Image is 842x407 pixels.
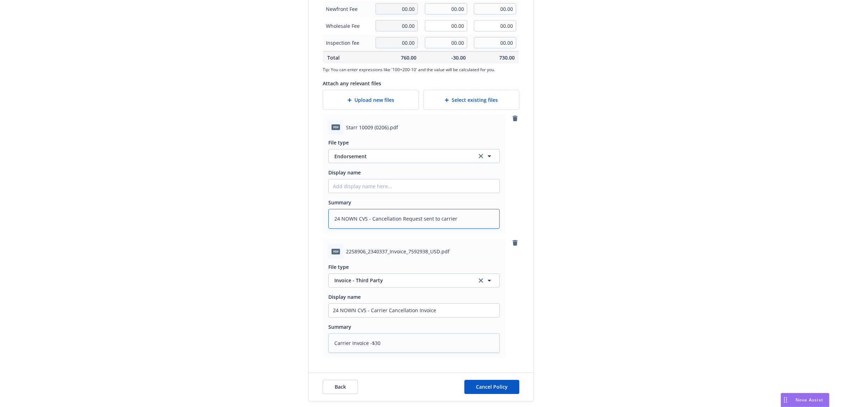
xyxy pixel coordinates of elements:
[781,393,790,407] div: Drag to move
[474,54,515,61] span: 730.00
[376,54,416,61] span: 760.00
[328,199,351,206] span: Summary
[328,139,349,146] span: File type
[323,90,419,110] div: Upload new files
[328,149,500,163] button: Endorsementclear selection
[452,96,498,104] span: Select existing files
[346,124,398,131] span: Starr 10009 (0206).pdf
[464,380,519,394] button: Cancel Policy
[425,54,466,61] span: -30.00
[423,90,519,110] div: Select existing files
[328,273,500,288] button: Invoice - Third Partyclear selection
[477,152,485,160] a: clear selection
[334,277,470,284] span: Invoice - Third Party
[328,294,361,300] span: Display name
[346,248,450,255] span: 2258906_2340337_Invoice_7592938_USD.pdf
[781,393,829,407] button: Nova Assist
[334,153,470,160] span: Endorsement
[328,209,500,229] textarea: 24 NOWN CVS - Cancellation Request sent to carrier
[328,169,361,176] span: Display name
[323,80,381,87] span: Attach any relevant files
[327,54,367,61] span: Total
[511,239,519,247] a: remove
[795,397,823,403] span: Nova Assist
[328,333,500,353] textarea: Carrier Invoice -$30
[332,249,340,254] span: pdf
[335,383,346,390] span: Back
[328,323,351,330] span: Summary
[326,39,369,47] span: Inspection fee
[354,96,394,104] span: Upload new files
[332,124,340,130] span: pdf
[477,276,485,285] a: clear selection
[328,264,349,270] span: File type
[326,22,369,30] span: Wholesale Fee
[476,383,508,390] span: Cancel Policy
[329,179,499,193] input: Add display name here...
[329,304,499,317] input: Add display name here...
[323,380,358,394] button: Back
[511,114,519,123] a: remove
[323,67,519,73] span: Tip: You can enter expressions like '100+200-10' and the value will be calculated for you.
[326,5,369,13] span: Newfront Fee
